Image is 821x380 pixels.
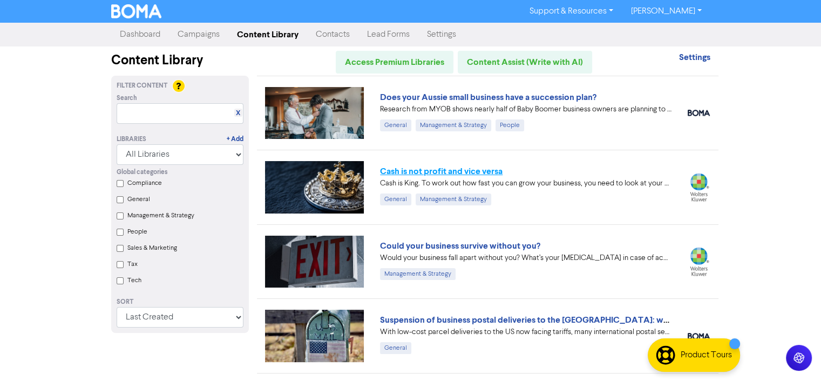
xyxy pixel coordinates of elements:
a: Support & Resources [521,3,622,20]
a: Content Library [228,24,307,45]
iframe: Chat Widget [767,328,821,380]
div: General [380,194,411,205]
div: General [380,119,411,131]
label: Compliance [127,178,162,188]
a: Suspension of business postal deliveries to the [GEOGRAPHIC_DATA]: what options do you have? [380,315,760,325]
div: Content Library [111,51,249,70]
label: Sales & Marketing [127,243,177,253]
label: Tax [127,259,138,269]
a: Settings [678,54,710,62]
label: Tech [127,276,141,285]
div: Filter Content [117,81,243,91]
div: Global categories [117,168,243,177]
label: General [127,195,150,204]
div: General [380,342,411,354]
div: Would your business fall apart without you? What’s your Plan B in case of accident, illness, or j... [380,252,671,264]
img: boma [688,333,710,339]
img: wolterskluwer [688,247,710,276]
div: Management & Strategy [416,119,491,131]
a: + Add [227,135,243,144]
a: X [236,109,240,117]
a: Could your business survive without you? [380,241,540,251]
div: Management & Strategy [416,194,491,205]
span: Search [117,94,137,103]
a: Contacts [307,24,358,45]
a: Cash is not profit and vice versa [380,166,503,177]
a: Campaigns [169,24,228,45]
div: People [496,119,524,131]
img: boma [688,110,710,116]
img: wolterskluwer [688,173,710,202]
a: [PERSON_NAME] [622,3,710,20]
strong: Settings [678,52,710,63]
a: Content Assist (Write with AI) [458,51,592,74]
div: With low-cost parcel deliveries to the US now facing tariffs, many international postal services ... [380,326,671,338]
div: Libraries [117,135,146,144]
img: BOMA Logo [111,4,162,18]
label: Management & Strategy [127,211,194,221]
a: Does your Aussie small business have a succession plan? [380,92,596,103]
div: Sort [117,297,243,307]
a: Access Premium Libraries [336,51,453,74]
label: People [127,227,147,237]
a: Lead Forms [358,24,418,45]
a: Dashboard [111,24,169,45]
div: Cash is King. To work out how fast you can grow your business, you need to look at your projected... [380,178,671,189]
div: Research from MYOB shows nearly half of Baby Boomer business owners are planning to exit in the n... [380,104,671,115]
div: Management & Strategy [380,268,456,280]
a: Settings [418,24,465,45]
